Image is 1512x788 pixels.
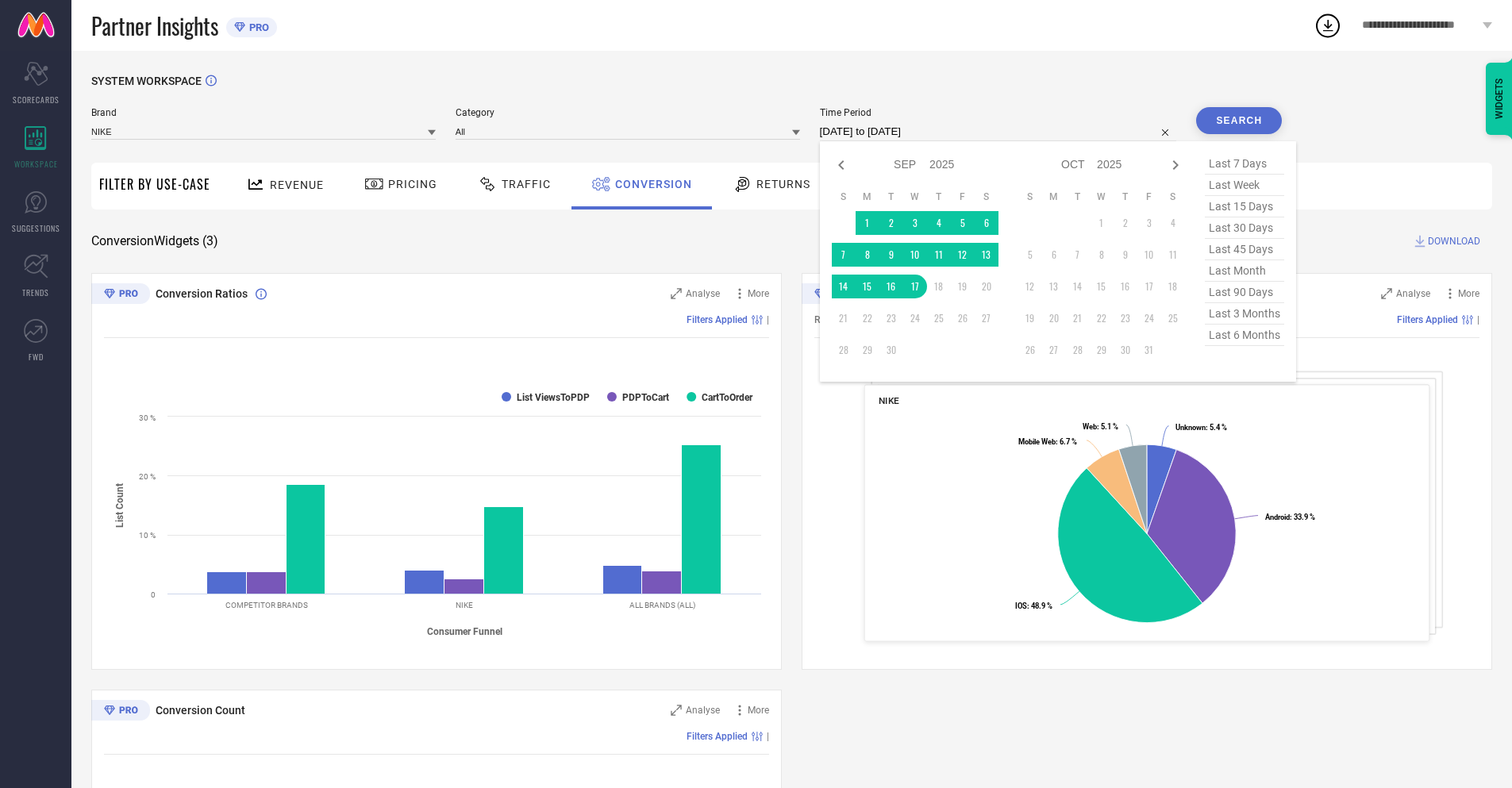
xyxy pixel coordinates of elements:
[1042,275,1066,298] td: Mon Oct 13 2025
[22,286,49,298] span: TRENDS
[832,306,856,330] td: Sun Sep 21 2025
[427,626,502,637] tspan: Consumer Funnel
[951,243,975,267] td: Fri Sep 12 2025
[91,283,150,307] div: Premium
[1265,513,1315,521] text: : 33.9 %
[91,700,150,724] div: Premium
[1015,602,1052,610] text: : 48.9 %
[1090,211,1114,235] td: Wed Oct 01 2025
[856,190,879,203] th: Monday
[1083,422,1097,431] tspan: Web
[1042,190,1066,203] th: Monday
[879,190,903,203] th: Tuesday
[903,190,927,203] th: Wednesday
[1205,196,1284,217] span: last 15 days
[139,413,156,422] text: 30 %
[756,178,810,190] span: Returns
[671,705,682,716] svg: Zoom
[1397,314,1458,325] span: Filters Applied
[1314,11,1342,40] div: Open download list
[622,392,669,403] text: PDPToCart
[927,275,951,298] td: Thu Sep 18 2025
[814,314,892,325] span: Revenue (% share)
[13,94,60,106] span: SCORECARDS
[671,288,682,299] svg: Zoom
[1114,275,1137,298] td: Thu Oct 16 2025
[1137,190,1161,203] th: Friday
[975,190,998,203] th: Saturday
[139,472,156,481] text: 20 %
[879,395,899,406] span: NIKE
[1161,275,1185,298] td: Sat Oct 18 2025
[1161,190,1185,203] th: Saturday
[1066,275,1090,298] td: Tue Oct 14 2025
[456,107,800,118] span: Category
[951,190,975,203] th: Friday
[856,338,879,362] td: Mon Sep 29 2025
[225,601,308,609] text: COMPETITOR BRANDS
[1083,422,1118,431] text: : 5.1 %
[1090,338,1114,362] td: Wed Oct 29 2025
[687,314,748,325] span: Filters Applied
[1161,243,1185,267] td: Sat Oct 11 2025
[1090,275,1114,298] td: Wed Oct 15 2025
[139,531,156,540] text: 10 %
[951,211,975,235] td: Fri Sep 05 2025
[91,10,218,42] span: Partner Insights
[951,275,975,298] td: Fri Sep 19 2025
[1205,325,1284,346] span: last 6 months
[12,222,60,234] span: SUGGESTIONS
[1114,190,1137,203] th: Thursday
[1042,306,1066,330] td: Mon Oct 20 2025
[1018,275,1042,298] td: Sun Oct 12 2025
[820,107,1177,118] span: Time Period
[1114,306,1137,330] td: Thu Oct 23 2025
[686,288,720,299] span: Analyse
[1175,423,1227,432] text: : 5.4 %
[245,21,269,33] span: PRO
[879,211,903,235] td: Tue Sep 02 2025
[91,107,436,118] span: Brand
[1042,338,1066,362] td: Mon Oct 27 2025
[91,75,202,87] span: SYSTEM WORKSPACE
[975,275,998,298] td: Sat Sep 20 2025
[1381,288,1392,299] svg: Zoom
[615,178,692,190] span: Conversion
[927,243,951,267] td: Thu Sep 11 2025
[1137,338,1161,362] td: Fri Oct 31 2025
[879,338,903,362] td: Tue Sep 30 2025
[702,392,753,403] text: CartToOrder
[927,190,951,203] th: Thursday
[856,243,879,267] td: Mon Sep 08 2025
[1137,306,1161,330] td: Fri Oct 24 2025
[927,306,951,330] td: Thu Sep 25 2025
[1019,437,1078,446] text: : 6.7 %
[879,275,903,298] td: Tue Sep 16 2025
[1205,303,1284,325] span: last 3 months
[832,275,856,298] td: Sun Sep 14 2025
[1161,211,1185,235] td: Sat Oct 04 2025
[748,705,769,716] span: More
[1042,243,1066,267] td: Mon Oct 06 2025
[951,306,975,330] td: Fri Sep 26 2025
[1018,190,1042,203] th: Sunday
[1114,211,1137,235] td: Thu Oct 02 2025
[1166,156,1185,175] div: Next month
[99,175,210,194] span: Filter By Use-Case
[1428,233,1480,249] span: DOWNLOAD
[832,156,851,175] div: Previous month
[1019,437,1056,446] tspan: Mobile Web
[151,590,156,599] text: 0
[114,482,125,527] tspan: List Count
[686,705,720,716] span: Analyse
[687,731,748,742] span: Filters Applied
[1090,243,1114,267] td: Wed Oct 08 2025
[903,275,927,298] td: Wed Sep 17 2025
[1205,217,1284,239] span: last 30 days
[975,211,998,235] td: Sat Sep 06 2025
[802,283,860,307] div: Premium
[832,243,856,267] td: Sun Sep 07 2025
[1066,338,1090,362] td: Tue Oct 28 2025
[856,211,879,235] td: Mon Sep 01 2025
[903,306,927,330] td: Wed Sep 24 2025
